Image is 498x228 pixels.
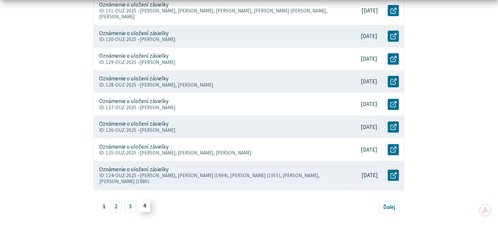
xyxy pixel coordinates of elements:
span: [PERSON_NAME], [PERSON_NAME], [PERSON_NAME], [PERSON_NAME] [PERSON_NAME], [PERSON_NAME] [99,8,327,20]
p: Oznámenie o uložení zásielky [99,30,169,37]
p: Oznámenie o uložení zásielky [99,98,169,105]
p: Oznámenie o uložení zásielky [99,143,169,150]
p: Oznámenie o uložení zásielky [99,120,169,127]
span: [PERSON_NAME], [PERSON_NAME] (1994), [PERSON_NAME] (1955), [PERSON_NAME], [PERSON_NAME] (1980) [99,172,320,184]
p: Oznámenie o uložení zásielky [99,1,169,8]
p: ID: 124-OUZ-2025 – [99,173,331,184]
p: ID: 128-OUZ-2025 – [99,82,331,88]
a: 3 [124,200,136,213]
p: [DATE] [361,124,377,131]
span: Ďalej [383,203,395,211]
p: [DATE] [361,33,377,40]
span: [PERSON_NAME] [140,127,175,133]
span: [PERSON_NAME] [140,104,175,111]
p: ID: 129-OUZ-2025 – [99,59,331,65]
a: 2 [110,200,122,213]
p: ID: 126-OUZ-2025 – [99,127,331,133]
p: [DATE] [361,55,377,62]
p: ID: 130-OUZ-2025 – [99,36,331,42]
p: ID: 125-OUZ-2025 – [99,150,331,156]
p: ID: 131-OUZ-2025 – [99,8,331,20]
p: ID: 127-OUZ-2025 – [99,105,331,111]
p: [DATE] [361,101,377,108]
a: 4 [138,199,150,212]
span: [PERSON_NAME], [PERSON_NAME], [PERSON_NAME] [140,150,251,156]
p: [DATE] [361,146,377,153]
p: [DATE] [361,172,378,179]
span: [PERSON_NAME], [PERSON_NAME] [140,82,213,88]
p: [DATE] [361,7,378,14]
p: Oznámenie o uložení zásielky [99,52,169,59]
span: [PERSON_NAME] [140,59,175,65]
a: Ďalej [379,201,400,213]
p: Oznámenie o uložení zásielky [99,166,169,173]
span: 1 [99,200,110,213]
span: [PERSON_NAME] [140,36,175,42]
p: Oznámenie o uložení zásielky [99,75,169,82]
p: [DATE] [361,78,377,85]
